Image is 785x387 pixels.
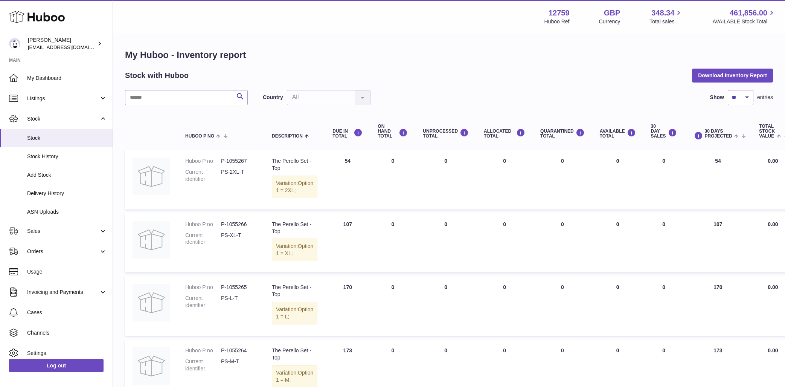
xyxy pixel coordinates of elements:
[415,276,476,336] td: 0
[768,347,778,353] span: 0.00
[276,306,313,320] span: Option 1 = L;
[27,289,99,296] span: Invoicing and Payments
[730,8,767,18] span: 461,856.00
[332,128,363,139] div: DUE IN TOTAL
[712,18,776,25] span: AVAILABLE Stock Total
[423,128,469,139] div: UNPROCESSED Total
[325,276,370,336] td: 170
[684,213,752,273] td: 107
[540,128,585,139] div: QUARANTINED Total
[27,329,107,337] span: Channels
[710,94,724,101] label: Show
[484,128,525,139] div: ALLOCATED Total
[27,171,107,179] span: Add Stock
[600,128,636,139] div: AVAILABLE Total
[276,370,313,383] span: Option 1 = M;
[272,134,303,139] span: Description
[221,232,257,246] dd: PS-XL-T
[592,150,643,210] td: 0
[370,213,415,273] td: 0
[272,239,317,261] div: Variation:
[28,37,96,51] div: [PERSON_NAME]
[185,158,221,165] dt: Huboo P no
[272,347,317,361] div: The Perello Set - Top
[185,168,221,183] dt: Current identifier
[133,221,170,259] img: product image
[325,150,370,210] td: 54
[643,276,684,336] td: 0
[185,358,221,372] dt: Current identifier
[27,95,99,102] span: Listings
[9,38,20,49] img: sofiapanwar@unndr.com
[476,150,533,210] td: 0
[561,158,564,164] span: 0
[185,221,221,228] dt: Huboo P no
[768,158,778,164] span: 0.00
[27,309,107,316] span: Cases
[325,213,370,273] td: 107
[604,8,620,18] strong: GBP
[549,8,570,18] strong: 12759
[185,295,221,309] dt: Current identifier
[651,8,674,18] span: 348.34
[684,150,752,210] td: 54
[592,276,643,336] td: 0
[705,129,732,139] span: 30 DAYS PROJECTED
[272,284,317,298] div: The Perello Set - Top
[221,168,257,183] dd: PS-2XL-T
[599,18,620,25] div: Currency
[9,359,104,372] a: Log out
[370,150,415,210] td: 0
[27,228,99,235] span: Sales
[27,153,107,160] span: Stock History
[272,221,317,235] div: The Perello Set - Top
[185,284,221,291] dt: Huboo P no
[561,284,564,290] span: 0
[476,276,533,336] td: 0
[133,284,170,321] img: product image
[221,284,257,291] dd: P-1055265
[561,221,564,227] span: 0
[27,208,107,216] span: ASN Uploads
[415,213,476,273] td: 0
[684,276,752,336] td: 170
[643,213,684,273] td: 0
[561,347,564,353] span: 0
[27,190,107,197] span: Delivery History
[649,18,683,25] span: Total sales
[221,295,257,309] dd: PS-L-T
[649,8,683,25] a: 348.34 Total sales
[768,284,778,290] span: 0.00
[759,124,775,139] span: Total stock value
[263,94,283,101] label: Country
[27,248,99,255] span: Orders
[125,70,189,81] h2: Stock with Huboo
[185,134,214,139] span: Huboo P no
[133,347,170,385] img: product image
[651,124,677,139] div: 30 DAY SALES
[221,358,257,372] dd: PS-M-T
[712,8,776,25] a: 461,856.00 AVAILABLE Stock Total
[272,176,317,198] div: Variation:
[221,221,257,228] dd: P-1055266
[221,158,257,165] dd: P-1055267
[27,135,107,142] span: Stock
[768,221,778,227] span: 0.00
[378,124,408,139] div: ON HAND Total
[757,94,773,101] span: entries
[643,150,684,210] td: 0
[476,213,533,273] td: 0
[185,347,221,354] dt: Huboo P no
[27,75,107,82] span: My Dashboard
[415,150,476,210] td: 0
[28,44,111,50] span: [EMAIL_ADDRESS][DOMAIN_NAME]
[27,115,99,122] span: Stock
[185,232,221,246] dt: Current identifier
[133,158,170,195] img: product image
[27,350,107,357] span: Settings
[272,302,317,324] div: Variation:
[276,180,313,193] span: Option 1 = 2XL;
[221,347,257,354] dd: P-1055264
[370,276,415,336] td: 0
[272,158,317,172] div: The Perello Set - Top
